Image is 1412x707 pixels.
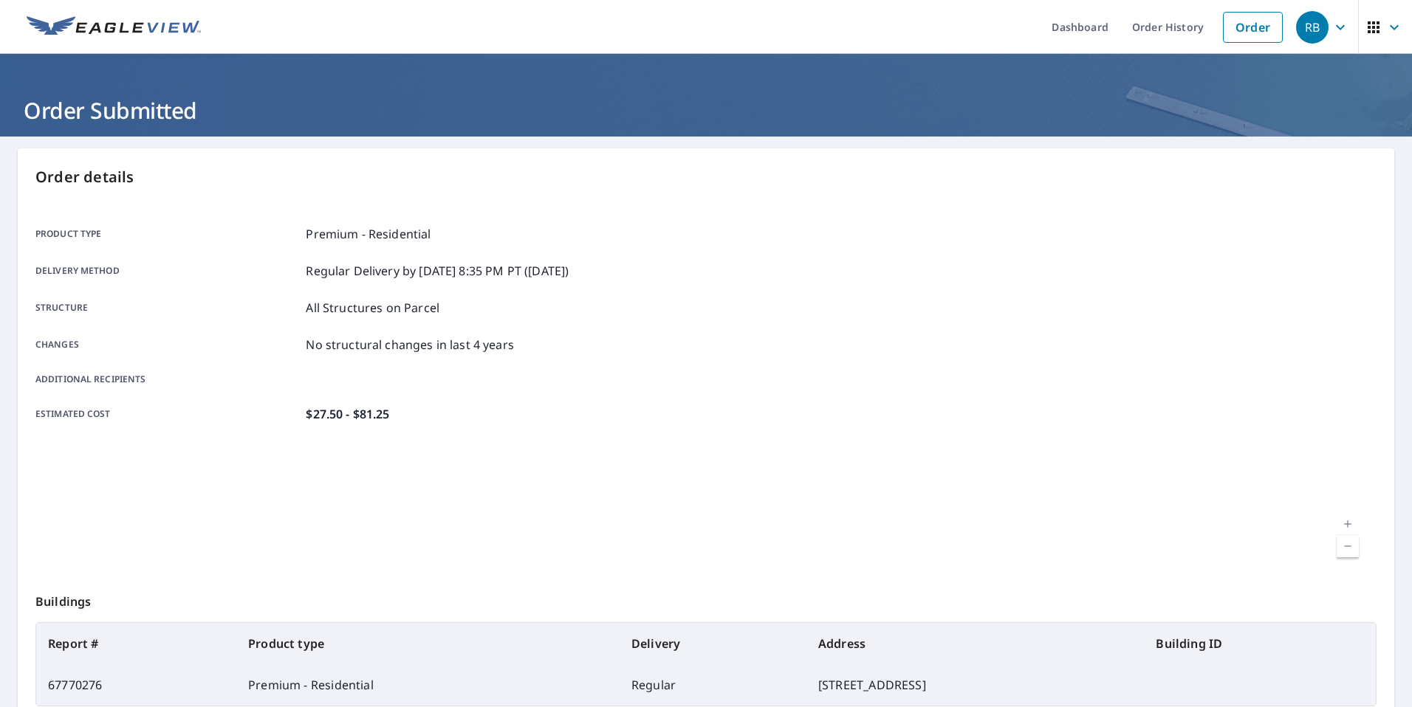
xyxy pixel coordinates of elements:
div: RB [1296,11,1329,44]
p: Changes [35,336,300,353]
h1: Order Submitted [18,95,1394,125]
p: Product type [35,225,300,243]
th: Address [806,623,1144,664]
td: Regular [620,664,806,706]
p: Premium - Residential [306,225,431,243]
th: Report # [36,623,236,664]
td: 67770276 [36,664,236,706]
th: Building ID [1144,623,1376,664]
a: Current Level 17, Zoom In [1337,513,1359,535]
th: Product type [236,623,620,664]
p: Additional recipients [35,373,300,386]
p: Order details [35,166,1377,188]
p: Structure [35,299,300,317]
td: Premium - Residential [236,664,620,706]
p: Delivery method [35,262,300,280]
p: Estimated cost [35,405,300,423]
a: Current Level 17, Zoom Out [1337,535,1359,557]
p: $27.50 - $81.25 [306,405,389,423]
p: No structural changes in last 4 years [306,336,514,353]
p: All Structures on Parcel [306,299,439,317]
p: Regular Delivery by [DATE] 8:35 PM PT ([DATE]) [306,262,569,280]
p: Buildings [35,575,1377,622]
td: [STREET_ADDRESS] [806,664,1144,706]
a: Order [1223,12,1283,43]
img: EV Logo [27,16,201,38]
th: Delivery [620,623,806,664]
